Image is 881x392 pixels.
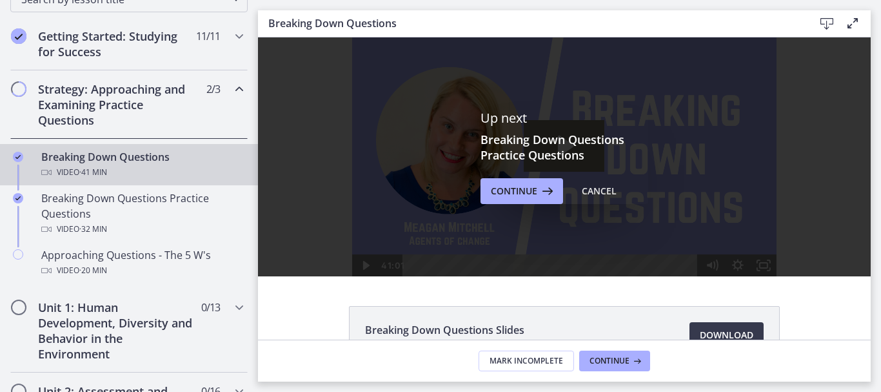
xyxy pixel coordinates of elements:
[41,247,243,278] div: Approaching Questions - The 5 W's
[582,183,617,199] div: Cancel
[153,217,434,239] div: Playbar
[79,222,107,237] span: · 32 min
[13,152,23,162] i: Completed
[571,178,627,204] button: Cancel
[79,263,107,278] span: · 20 min
[365,322,524,338] span: Breaking Down Questions Slides
[441,217,467,239] button: Mute
[41,165,243,180] div: Video
[41,149,243,180] div: Breaking Down Questions
[11,28,26,44] i: Completed
[41,222,243,237] div: Video
[579,351,650,371] button: Continue
[365,338,524,348] span: 419 KB
[480,132,648,163] h3: Breaking Down Questions Practice Questions
[268,15,793,31] h3: Breaking Down Questions
[201,300,220,315] span: 0 / 13
[490,356,563,366] span: Mark Incomplete
[480,178,563,204] button: Continue
[206,81,220,97] span: 2 / 3
[589,356,629,366] span: Continue
[94,217,120,239] button: Play Video
[493,217,519,239] button: Fullscreen
[689,322,764,348] a: Download
[700,327,753,343] span: Download
[13,193,23,203] i: Completed
[479,351,574,371] button: Mark Incomplete
[41,263,243,278] div: Video
[491,183,537,199] span: Continue
[467,217,493,239] button: Show settings menu
[38,300,195,362] h2: Unit 1: Human Development, Diversity and Behavior in the Environment
[79,165,107,180] span: · 41 min
[38,28,195,59] h2: Getting Started: Studying for Success
[480,110,648,127] p: Up next
[38,81,195,128] h2: Strategy: Approaching and Examining Practice Questions
[41,191,243,237] div: Breaking Down Questions Practice Questions
[196,28,220,44] span: 11 / 11
[266,83,346,134] button: Play Video: cbe18pht4o1cl02sia30.mp4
